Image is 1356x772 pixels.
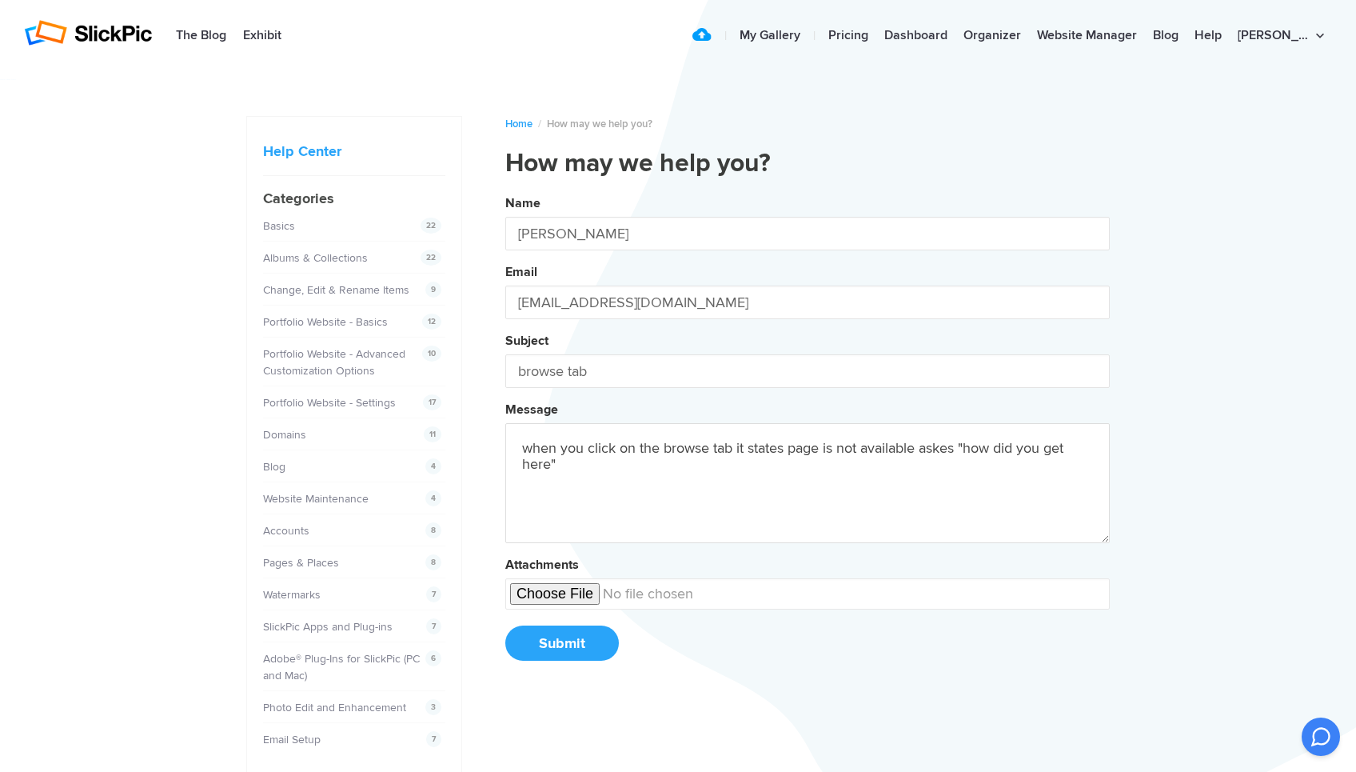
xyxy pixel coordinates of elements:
[505,626,619,661] button: Submit
[263,701,406,714] a: Photo Edit and Enhancement
[263,142,341,160] a: Help Center
[424,426,441,442] span: 11
[505,118,532,130] a: Home
[263,251,368,265] a: Albums & Collections
[422,314,441,330] span: 12
[425,650,441,666] span: 6
[263,188,445,210] h4: Categories
[263,396,396,410] a: Portfolio Website - Settings
[505,264,537,280] label: Email
[263,492,369,506] a: Website Maintenance
[263,620,393,634] a: SlickPic Apps and Plug-ins
[263,460,285,474] a: Blog
[421,250,441,266] span: 22
[505,333,548,349] label: Subject
[425,554,441,570] span: 8
[505,195,540,211] label: Name
[263,588,321,602] a: Watermarks
[547,118,652,130] span: How may we help you?
[505,578,1110,610] input: undefined
[426,731,441,747] span: 7
[505,354,1110,388] input: Your Subject
[263,347,405,378] a: Portfolio Website - Advanced Customization Options
[263,428,306,442] a: Domains
[505,190,1110,678] button: NameEmailSubjectMessageAttachmentsSubmit
[538,118,541,130] span: /
[263,315,388,329] a: Portfolio Website - Basics
[505,217,1110,250] input: Your Name
[423,394,441,410] span: 17
[263,733,321,746] a: Email Setup
[426,586,441,602] span: 7
[425,282,441,298] span: 9
[505,148,1110,180] h1: How may we help you?
[422,346,441,362] span: 10
[425,490,441,506] span: 4
[425,522,441,538] span: 8
[505,557,579,573] label: Attachments
[263,283,409,297] a: Change, Edit & Rename Items
[425,458,441,474] span: 4
[426,618,441,634] span: 7
[263,219,295,233] a: Basics
[505,402,558,418] label: Message
[421,218,441,234] span: 22
[263,652,420,682] a: Adobe® Plug-Ins for SlickPic (PC and Mac)
[505,286,1110,319] input: Your Email
[263,556,339,570] a: Pages & Places
[425,699,441,715] span: 3
[263,524,309,538] a: Accounts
